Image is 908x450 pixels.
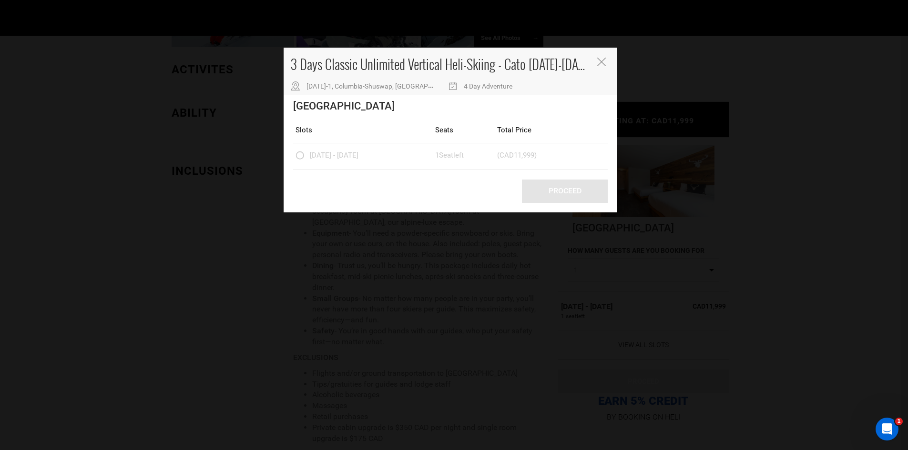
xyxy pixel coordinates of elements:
[435,125,497,135] div: Seats
[291,54,591,74] span: 3 Days Classic Unlimited Vertical Heli-Skiing - Cato [DATE]-[DATE]
[306,82,554,90] span: [DATE]-1, Columbia-Shuswap, [GEOGRAPHIC_DATA] V0A 1H0, [GEOGRAPHIC_DATA]
[497,150,575,160] div: (CAD11,999)
[497,125,575,135] div: Total Price
[439,151,453,160] span: Seat
[296,125,435,135] div: Slots
[293,100,395,112] span: [GEOGRAPHIC_DATA]
[310,151,358,160] span: [DATE] - [DATE]
[597,58,608,68] button: Close
[876,418,898,440] iframe: Intercom live chat
[435,150,453,160] span: 1
[895,418,903,425] span: 1
[435,150,497,160] div: left
[522,180,608,203] button: Proceed
[464,82,512,90] span: 4 Day Adventure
